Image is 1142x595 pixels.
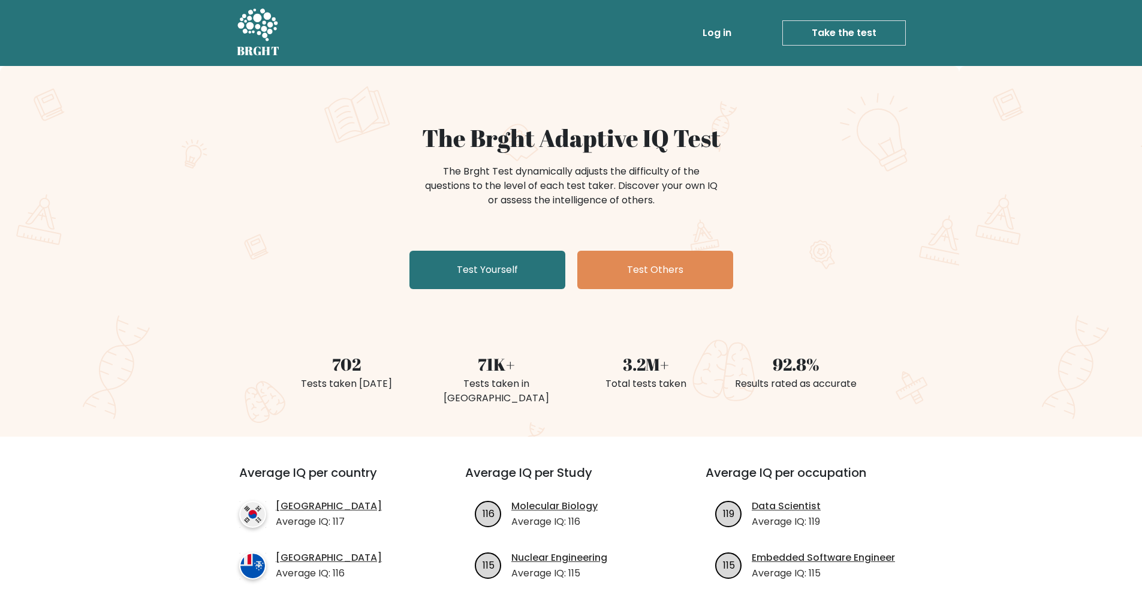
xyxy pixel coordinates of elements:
h3: Average IQ per occupation [706,465,917,494]
div: Tests taken in [GEOGRAPHIC_DATA] [429,377,564,405]
h3: Average IQ per Study [465,465,677,494]
div: 92.8% [728,351,864,377]
div: Total tests taken [578,377,714,391]
div: 71K+ [429,351,564,377]
h1: The Brght Adaptive IQ Test [279,124,864,152]
h3: Average IQ per country [239,465,422,494]
text: 115 [723,558,735,572]
h5: BRGHT [237,44,280,58]
p: Average IQ: 119 [752,515,821,529]
p: Average IQ: 117 [276,515,382,529]
a: Test Others [577,251,733,289]
a: Nuclear Engineering [511,551,607,565]
div: Results rated as accurate [728,377,864,391]
p: Average IQ: 115 [752,566,895,581]
div: Tests taken [DATE] [279,377,414,391]
a: Embedded Software Engineer [752,551,895,565]
a: Take the test [782,20,906,46]
div: 702 [279,351,414,377]
a: [GEOGRAPHIC_DATA] [276,499,382,513]
a: Log in [698,21,736,45]
p: Average IQ: 116 [511,515,598,529]
p: Average IQ: 116 [276,566,382,581]
text: 119 [723,506,734,520]
a: [GEOGRAPHIC_DATA] [276,551,382,565]
p: Average IQ: 115 [511,566,607,581]
div: 3.2M+ [578,351,714,377]
a: Molecular Biology [511,499,598,513]
img: country [239,501,266,528]
a: BRGHT [237,5,280,61]
text: 116 [483,506,495,520]
text: 115 [483,558,495,572]
a: Test Yourself [409,251,565,289]
div: The Brght Test dynamically adjusts the difficulty of the questions to the level of each test take... [421,164,721,208]
img: country [239,552,266,579]
a: Data Scientist [752,499,821,513]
